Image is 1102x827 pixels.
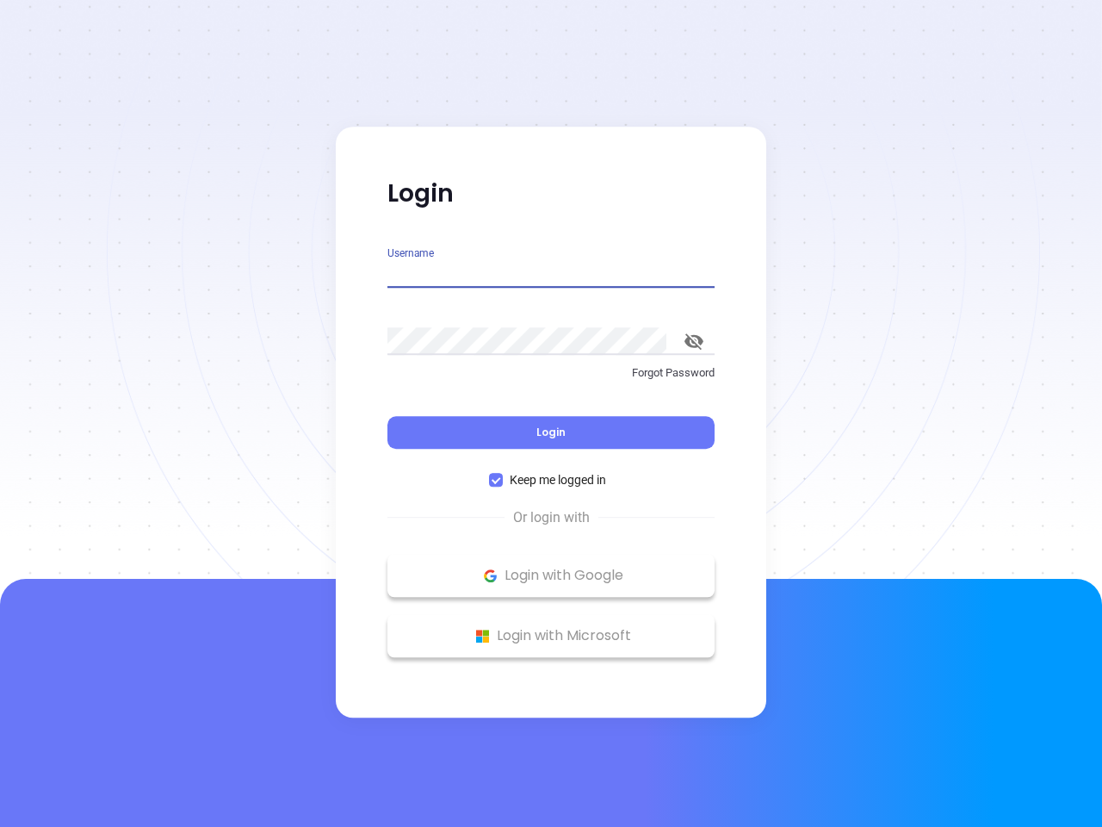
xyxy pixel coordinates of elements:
[472,625,493,647] img: Microsoft Logo
[387,178,715,209] p: Login
[387,364,715,395] a: Forgot Password
[387,364,715,382] p: Forgot Password
[505,507,598,528] span: Or login with
[480,565,501,587] img: Google Logo
[396,563,706,588] p: Login with Google
[673,320,715,362] button: toggle password visibility
[387,416,715,449] button: Login
[536,425,566,439] span: Login
[387,554,715,597] button: Google Logo Login with Google
[387,614,715,657] button: Microsoft Logo Login with Microsoft
[396,623,706,649] p: Login with Microsoft
[387,248,434,258] label: Username
[503,470,613,489] span: Keep me logged in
